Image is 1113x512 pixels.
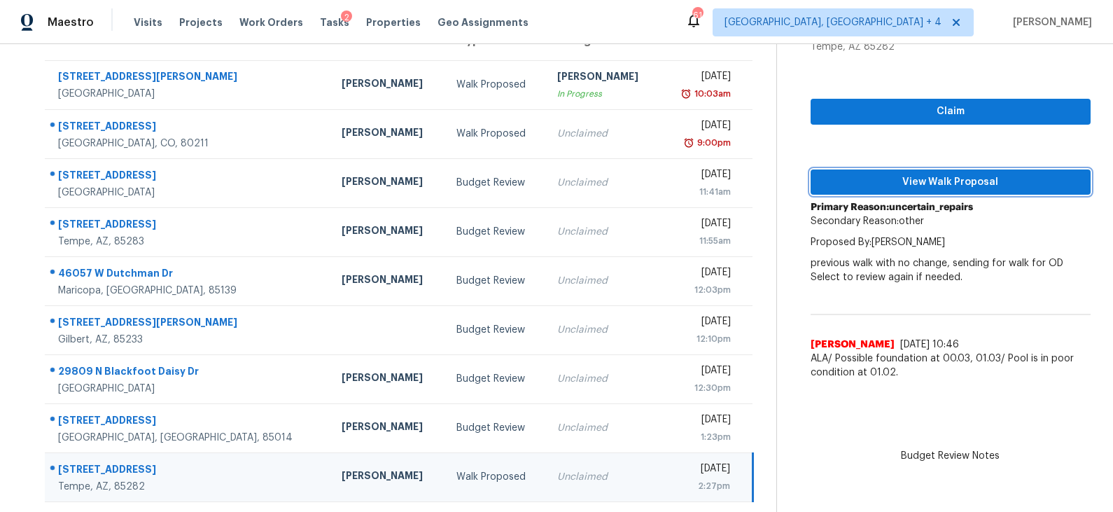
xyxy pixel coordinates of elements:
div: Unclaimed [557,323,649,337]
div: Budget Review [456,225,535,239]
span: [GEOGRAPHIC_DATA], [GEOGRAPHIC_DATA] + 4 [724,15,941,29]
span: Projects [179,15,223,29]
div: Budget Review [456,274,535,288]
div: Unclaimed [557,421,649,435]
div: [DATE] [672,118,731,136]
div: 11:55am [672,234,731,248]
div: [DATE] [672,314,731,332]
div: [DATE] [672,462,730,479]
div: Tempe, AZ 85282 [811,40,1091,54]
div: [PERSON_NAME] [342,371,433,388]
div: 29809 N Blackfoot Daisy Dr [58,364,319,382]
div: 12:10pm [672,332,731,346]
p: previous walk with no change, sending for walk for OD Select to review again if needed. [811,256,1091,284]
div: 2 [341,11,352,25]
img: Overdue Alarm Icon [683,136,694,150]
div: Unclaimed [557,274,649,288]
b: Primary Reason: uncertain_repairs [811,202,973,212]
div: Budget Review [456,176,535,190]
div: Unclaimed [557,470,649,484]
div: Gilbert, AZ, 85233 [58,333,319,347]
span: Secondary Reason: other [811,216,924,226]
div: [GEOGRAPHIC_DATA], [GEOGRAPHIC_DATA], 85014 [58,431,319,445]
div: [DATE] [672,265,731,283]
div: [STREET_ADDRESS] [58,217,319,235]
span: ALA/ Possible foundation at 00.03, 01.03/ Pool is in poor condition at 01.02. [811,352,1091,380]
span: [DATE] 10:46 [900,340,959,350]
p: Proposed By: [PERSON_NAME] [811,235,1091,249]
div: [GEOGRAPHIC_DATA] [58,382,319,396]
div: [PERSON_NAME] [342,76,433,94]
span: Tasks [320,18,349,27]
div: [DATE] [672,216,731,234]
div: Maricopa, [GEOGRAPHIC_DATA], 85139 [58,284,319,298]
span: Maestro [48,15,94,29]
div: 2:27pm [672,479,730,493]
div: [PERSON_NAME] [342,420,433,437]
div: Budget Review [456,372,535,386]
span: Work Orders [239,15,303,29]
div: [STREET_ADDRESS] [58,413,319,431]
div: [DATE] [672,167,731,185]
img: Overdue Alarm Icon [680,87,692,101]
div: [PERSON_NAME] [557,69,649,87]
div: [DATE] [672,69,731,87]
span: View Walk Proposal [822,174,1079,191]
div: 46057 W Dutchman Dr [58,266,319,284]
div: [GEOGRAPHIC_DATA] [58,186,319,200]
div: Tempe, AZ, 85282 [58,480,319,494]
div: [PERSON_NAME] [342,469,433,486]
div: 11:41am [672,185,731,199]
button: View Walk Proposal [811,169,1091,195]
div: 10:03am [692,87,731,101]
div: 9:00pm [694,136,731,150]
div: [STREET_ADDRESS] [58,462,319,480]
div: Unclaimed [557,225,649,239]
div: [PERSON_NAME] [342,223,433,241]
div: [PERSON_NAME] [342,174,433,192]
div: Unclaimed [557,372,649,386]
div: Unclaimed [557,127,649,141]
div: 12:30pm [672,381,731,395]
div: 61 [692,8,702,22]
button: Claim [811,99,1091,125]
div: Budget Review [456,421,535,435]
div: [GEOGRAPHIC_DATA], CO, 80211 [58,137,319,151]
div: [DATE] [672,413,731,430]
div: [GEOGRAPHIC_DATA] [58,87,319,101]
div: Walk Proposed [456,78,535,92]
div: 12:03pm [672,283,731,297]
div: [PERSON_NAME] [342,125,433,143]
div: Unclaimed [557,176,649,190]
span: [PERSON_NAME] [1007,15,1092,29]
div: [DATE] [672,364,731,381]
div: [STREET_ADDRESS] [58,168,319,186]
div: In Progress [557,87,649,101]
div: 1:23pm [672,430,731,444]
span: [PERSON_NAME] [811,338,895,352]
div: [STREET_ADDRESS] [58,119,319,137]
div: Budget Review [456,323,535,337]
span: Properties [366,15,421,29]
span: Budget Review Notes [892,449,1008,463]
span: Geo Assignments [437,15,528,29]
div: [STREET_ADDRESS][PERSON_NAME] [58,315,319,333]
div: Tempe, AZ, 85283 [58,235,319,249]
div: Walk Proposed [456,470,535,484]
div: [PERSON_NAME] [342,272,433,290]
span: Claim [822,103,1079,120]
span: Visits [134,15,162,29]
div: Walk Proposed [456,127,535,141]
div: [STREET_ADDRESS][PERSON_NAME] [58,69,319,87]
